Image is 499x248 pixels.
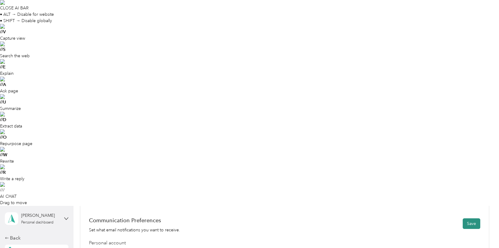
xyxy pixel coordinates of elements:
[89,217,180,223] div: Communication Preferences
[21,212,59,219] div: [PERSON_NAME]
[465,214,499,248] iframe: Everlance-gr Chat Button Frame
[5,234,65,242] div: Back
[89,227,180,233] div: Set what email notifications you want to receive.
[21,221,54,224] div: Personal dashboard
[89,240,480,247] div: Personal account
[463,218,480,229] button: Save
